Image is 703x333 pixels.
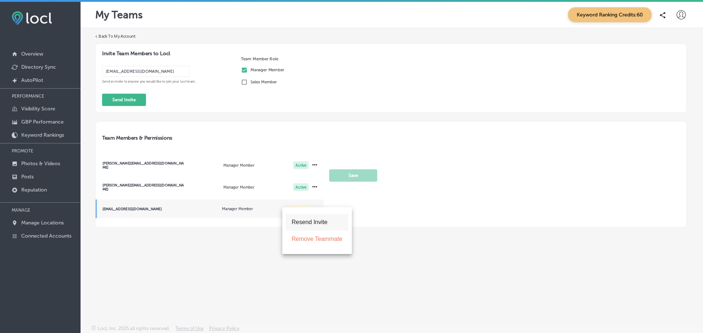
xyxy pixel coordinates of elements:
p: Directory Sync [21,64,56,70]
p: Keyword Rankings [21,132,64,138]
p: AutoPilot [21,77,43,83]
li: Remove Teammate [286,231,348,247]
p: GBP Performance [21,119,64,125]
p: Reputation [21,187,47,193]
p: Manage Locations [21,220,64,226]
p: Posts [21,174,34,180]
img: fda3e92497d09a02dc62c9cd864e3231.png [12,11,52,25]
p: Overview [21,51,43,57]
li: Resend Invite [286,214,348,231]
p: Visibility Score [21,106,55,112]
p: Connected Accounts [21,233,71,239]
p: Photos & Videos [21,160,60,167]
